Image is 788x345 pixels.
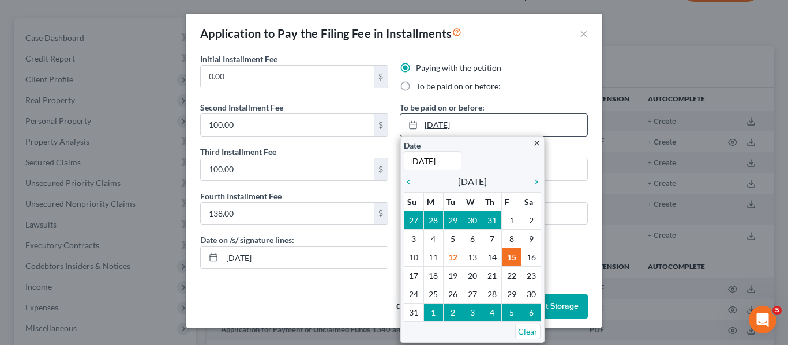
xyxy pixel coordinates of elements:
input: 0.00 [201,203,374,225]
label: Date [404,139,421,151]
td: 18 [423,266,443,285]
td: 4 [482,303,502,321]
label: To be paid on or before: [400,190,485,202]
a: chevron_left [404,175,419,188]
i: close [532,139,541,147]
td: 30 [463,211,482,229]
div: $ [374,114,388,136]
td: 6 [521,303,541,321]
td: 29 [443,211,463,229]
td: 30 [521,285,541,303]
input: 0.00 [201,158,374,180]
div: $ [374,203,388,225]
th: Sa [521,192,541,211]
label: Third Installment Fee [200,146,276,158]
td: 31 [404,303,424,321]
td: 14 [482,248,502,266]
button: Cancel [387,295,431,319]
th: Th [482,192,502,211]
div: $ [374,158,388,180]
a: close [532,136,541,149]
a: Clear [515,324,541,339]
button: × [580,26,588,40]
td: 2 [521,211,541,229]
td: 5 [502,303,521,321]
input: 0.00 [201,66,374,88]
td: 15 [502,248,521,266]
th: Su [404,192,424,211]
th: F [502,192,521,211]
td: 27 [463,285,482,303]
label: To be paid on or before: [400,101,485,113]
label: To be paid on or before: [416,81,501,92]
td: 20 [463,266,482,285]
td: 2 [443,303,463,321]
input: 1/1/2013 [404,151,461,170]
th: Tu [443,192,463,211]
th: W [463,192,482,211]
td: 13 [463,248,482,266]
label: To be paid on or before: [400,146,485,158]
td: 6 [463,229,482,248]
span: 5 [772,306,782,315]
th: M [423,192,443,211]
td: 27 [404,211,424,229]
div: $ [374,66,388,88]
td: 24 [404,285,424,303]
i: chevron_left [404,177,419,187]
td: 28 [423,211,443,229]
td: 23 [521,266,541,285]
td: 10 [404,248,424,266]
td: 19 [443,266,463,285]
td: 17 [404,266,424,285]
td: 21 [482,266,502,285]
td: 7 [482,229,502,248]
td: 26 [443,285,463,303]
label: Paying with the petition [416,62,501,74]
td: 3 [404,229,424,248]
input: MM/DD/YYYY [222,247,388,268]
td: 11 [423,248,443,266]
label: Initial Installment Fee [200,53,277,65]
td: 12 [443,248,463,266]
i: chevron_right [526,177,541,187]
label: Date on /s/ signature lines: [200,234,294,246]
a: chevron_right [526,175,541,188]
div: Application to Pay the Filing Fee in Installments [200,25,461,41]
td: 1 [502,211,521,229]
td: 29 [502,285,521,303]
input: 0.00 [201,114,374,136]
td: 5 [443,229,463,248]
td: 1 [423,303,443,321]
td: 3 [463,303,482,321]
td: 8 [502,229,521,248]
label: Second Installment Fee [200,101,283,113]
td: 9 [521,229,541,248]
iframe: Intercom live chat [749,306,776,333]
td: 25 [423,285,443,303]
td: 16 [521,248,541,266]
td: 28 [482,285,502,303]
td: 22 [502,266,521,285]
td: 4 [423,229,443,248]
a: [DATE] [400,114,587,136]
span: [DATE] [458,175,487,188]
td: 31 [482,211,502,229]
label: Fourth Installment Fee [200,190,282,202]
